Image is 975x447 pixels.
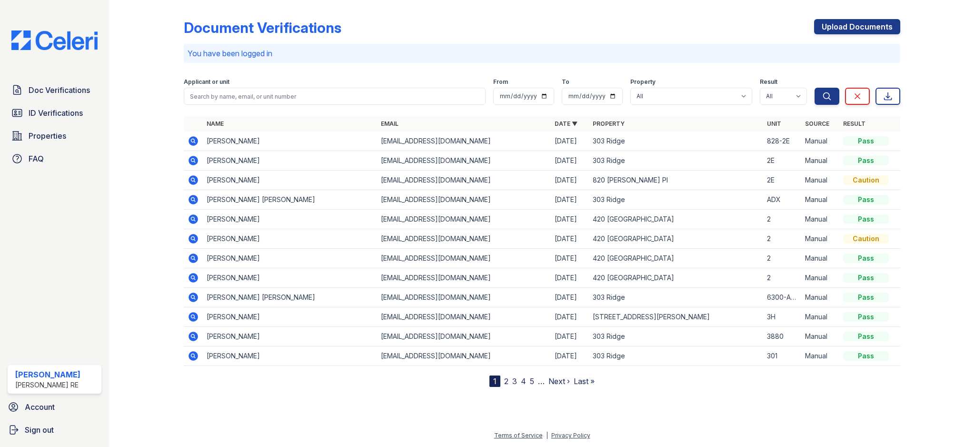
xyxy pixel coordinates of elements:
td: [PERSON_NAME] [203,229,377,249]
td: [DATE] [551,151,589,171]
td: 2 [763,268,801,288]
td: 2E [763,151,801,171]
td: [PERSON_NAME] [203,171,377,190]
span: Doc Verifications [29,84,90,96]
label: To [562,78,569,86]
td: [PERSON_NAME] [PERSON_NAME] [203,288,377,307]
div: [PERSON_NAME] [15,369,80,380]
td: [PERSON_NAME] [203,249,377,268]
td: 3H [763,307,801,327]
td: Manual [801,249,839,268]
td: [DATE] [551,190,589,210]
a: 2 [504,376,508,386]
span: Account [25,401,55,413]
td: [EMAIL_ADDRESS][DOMAIN_NAME] [377,171,551,190]
a: Upload Documents [814,19,900,34]
a: 3 [512,376,517,386]
div: Pass [843,312,889,322]
td: Manual [801,190,839,210]
td: 2 [763,229,801,249]
label: Property [630,78,656,86]
td: 3880 [763,327,801,346]
div: [PERSON_NAME] RE [15,380,80,390]
div: Caution [843,175,889,185]
td: ADX [763,190,801,210]
div: Pass [843,351,889,361]
a: ID Verifications [8,103,101,122]
div: Pass [843,136,889,146]
div: Pass [843,254,889,263]
p: You have been logged in [188,48,896,59]
td: 420 [GEOGRAPHIC_DATA] [589,210,763,229]
label: Applicant or unit [184,78,229,86]
td: [PERSON_NAME] [203,151,377,171]
a: Unit [767,120,781,127]
div: Caution [843,234,889,244]
td: Manual [801,210,839,229]
td: [DATE] [551,171,589,190]
a: FAQ [8,149,101,168]
td: 301 [763,346,801,366]
td: [EMAIL_ADDRESS][DOMAIN_NAME] [377,132,551,151]
td: [DATE] [551,288,589,307]
a: Next › [548,376,570,386]
td: 2E [763,171,801,190]
td: [EMAIL_ADDRESS][DOMAIN_NAME] [377,327,551,346]
td: [EMAIL_ADDRESS][DOMAIN_NAME] [377,268,551,288]
td: [PERSON_NAME] [203,132,377,151]
td: [PERSON_NAME] [PERSON_NAME] [203,190,377,210]
td: [PERSON_NAME] [203,346,377,366]
td: Manual [801,327,839,346]
span: … [538,376,545,387]
td: [DATE] [551,268,589,288]
img: CE_Logo_Blue-a8612792a0a2168367f1c8372b55b34899dd931a85d93a1a3d3e32e68fde9ad4.png [4,30,105,50]
input: Search by name, email, or unit number [184,88,485,105]
a: Last » [574,376,595,386]
td: [DATE] [551,132,589,151]
td: [PERSON_NAME] [203,307,377,327]
label: From [493,78,508,86]
div: Pass [843,214,889,224]
a: Terms of Service [494,432,543,439]
td: [DATE] [551,229,589,249]
td: Manual [801,288,839,307]
div: 1 [489,376,500,387]
a: 5 [530,376,534,386]
td: Manual [801,151,839,171]
td: 303 Ridge [589,151,763,171]
td: [EMAIL_ADDRESS][DOMAIN_NAME] [377,288,551,307]
td: [DATE] [551,210,589,229]
td: 820 [PERSON_NAME] Pl [589,171,763,190]
div: Pass [843,156,889,165]
td: Manual [801,171,839,190]
td: [EMAIL_ADDRESS][DOMAIN_NAME] [377,151,551,171]
a: Email [381,120,398,127]
td: Manual [801,346,839,366]
a: Name [207,120,224,127]
td: Manual [801,132,839,151]
td: [STREET_ADDRESS][PERSON_NAME] [589,307,763,327]
a: Privacy Policy [551,432,590,439]
td: 420 [GEOGRAPHIC_DATA] [589,229,763,249]
td: 303 Ridge [589,288,763,307]
div: | [546,432,548,439]
a: Date ▼ [555,120,577,127]
td: 303 Ridge [589,132,763,151]
div: Pass [843,293,889,302]
td: [EMAIL_ADDRESS][DOMAIN_NAME] [377,229,551,249]
span: FAQ [29,153,44,164]
div: Pass [843,195,889,204]
td: [PERSON_NAME] [203,327,377,346]
a: Sign out [4,420,105,439]
td: 828-2E [763,132,801,151]
td: 420 [GEOGRAPHIC_DATA] [589,268,763,288]
td: Manual [801,268,839,288]
a: 4 [521,376,526,386]
td: [EMAIL_ADDRESS][DOMAIN_NAME] [377,249,551,268]
div: Document Verifications [184,19,341,36]
td: 303 Ridge [589,346,763,366]
span: Properties [29,130,66,142]
a: Account [4,397,105,417]
div: Pass [843,332,889,341]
